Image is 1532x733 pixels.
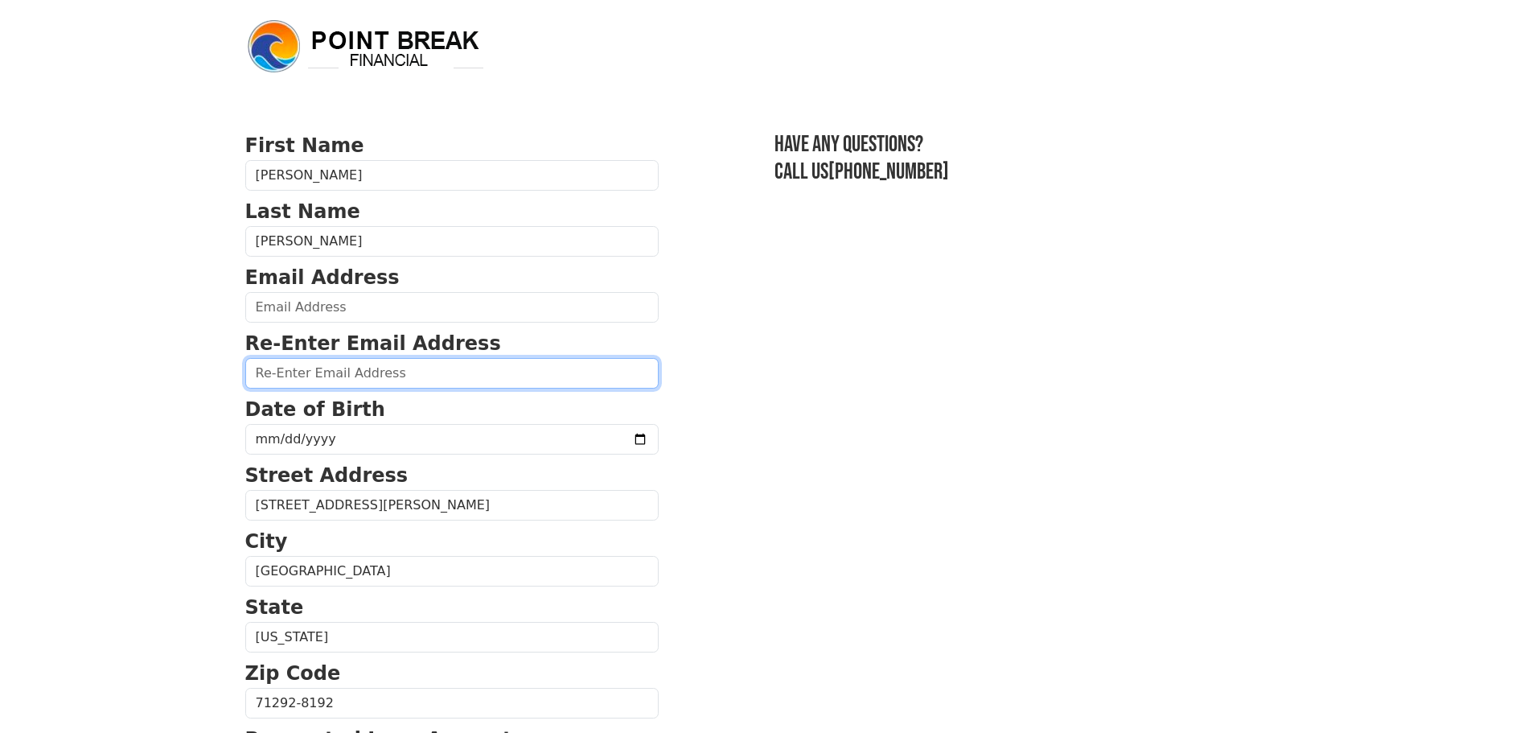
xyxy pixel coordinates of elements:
strong: Zip Code [245,662,341,685]
h3: Have any questions? [774,131,1288,159]
strong: First Name [245,134,364,157]
strong: Date of Birth [245,398,385,421]
input: Email Address [245,292,659,323]
input: Re-Enter Email Address [245,358,659,389]
input: Zip Code [245,688,659,719]
strong: State [245,596,304,619]
strong: Last Name [245,200,360,223]
strong: Re-Enter Email Address [245,332,501,355]
h3: Call us [774,159,1288,186]
input: Street Address [245,490,659,521]
strong: City [245,530,288,553]
input: City [245,556,659,587]
strong: Email Address [245,266,400,289]
img: logo.png [245,18,487,76]
input: Last Name [245,226,659,257]
a: [PHONE_NUMBER] [828,159,949,185]
strong: Street Address [245,464,409,487]
input: First Name [245,160,659,191]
